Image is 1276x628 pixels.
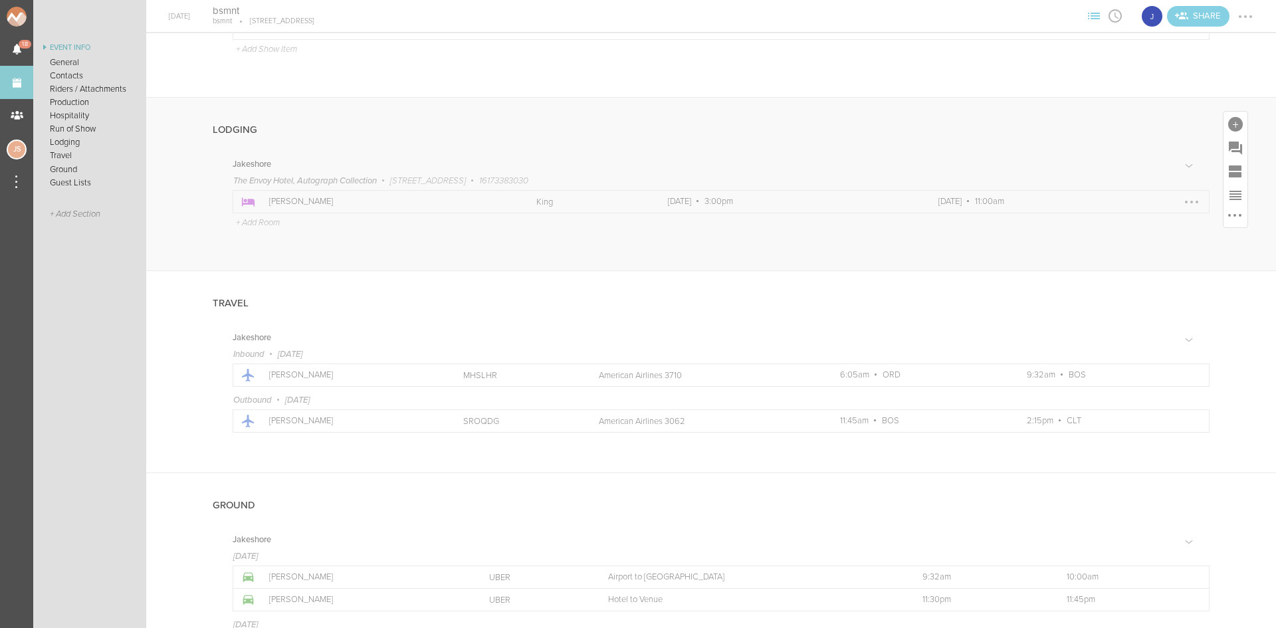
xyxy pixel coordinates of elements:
a: Hospitality [33,109,146,122]
a: Production [33,96,146,109]
a: Ground [33,163,146,176]
a: Travel [33,149,146,162]
p: American Airlines 3062 [599,416,811,427]
p: UBER [489,595,580,605]
p: Airport to [GEOGRAPHIC_DATA] [608,572,893,583]
span: [DATE] [233,551,258,562]
a: Event Info [33,40,146,56]
span: 18 [19,40,31,49]
p: MHSLHR [463,370,570,381]
p: + Add Show Item [236,44,297,54]
p: [PERSON_NAME] [269,197,507,207]
span: ORD [883,369,901,380]
span: 11:00am [975,196,1004,207]
div: Jakeshore [1140,5,1164,28]
a: Run of Show [33,122,146,136]
div: Add Prompt [1223,136,1247,159]
span: + Add Section [50,209,100,219]
span: [DATE] [285,395,310,405]
span: 9:32am [1027,369,1055,380]
a: + Add Room [236,218,280,226]
span: [DATE] [668,196,691,207]
div: More Options [1223,207,1247,227]
h4: Ground [213,500,255,511]
span: 6:05am [840,369,869,380]
p: 11:45pm [1067,595,1182,605]
h4: Travel [213,298,249,309]
p: 9:32am [922,572,1037,583]
span: Outbound [233,395,272,405]
span: The Envoy Hotel, Autograph Collection [233,175,377,186]
h4: Lodging [213,124,257,136]
a: Contacts [33,69,146,82]
span: BOS [1069,369,1086,380]
span: 16173383030 [479,175,528,186]
span: [DATE] [938,196,962,207]
p: 11:30pm [922,595,1037,605]
span: [STREET_ADDRESS] [390,175,466,186]
p: bsmnt [213,17,232,26]
h5: Jakeshore [233,160,271,169]
div: Add Section [1223,159,1247,183]
p: [PERSON_NAME] [269,595,460,605]
p: + Add Room [236,217,280,228]
img: NOMAD [7,7,82,27]
div: Jessica Smith [7,140,27,159]
a: Lodging [33,136,146,149]
h5: Jakeshore [233,536,271,544]
div: Reorder Items in this Section [1223,183,1247,207]
h5: Jakeshore [233,334,271,342]
p: King [536,197,639,207]
span: 3:00pm [704,196,733,207]
span: [DATE] [278,349,302,360]
span: 11:45am [840,415,869,426]
p: [PERSON_NAME] [269,416,434,427]
span: View Itinerary [1105,11,1126,19]
p: Hotel to Venue [608,595,893,605]
div: Share [1167,6,1229,27]
a: Invite teams to the Event [1167,6,1229,27]
p: 10:00am [1067,572,1182,583]
a: Guest Lists [33,176,146,189]
div: J [1140,5,1164,28]
a: Riders / Attachments [33,82,146,96]
span: 2:15pm [1027,415,1053,426]
p: SROQDG [463,416,570,427]
span: Inbound [233,349,265,360]
a: General [33,56,146,69]
p: American Airlines 3710 [599,370,811,381]
span: BOS [882,415,899,426]
p: UBER [489,572,580,583]
p: [STREET_ADDRESS] [232,17,314,26]
span: CLT [1067,415,1081,426]
div: Add Item [1223,112,1247,136]
span: View Sections [1083,11,1105,19]
p: [PERSON_NAME] [269,370,434,381]
p: [PERSON_NAME] [269,572,460,583]
h4: bsmnt [213,5,314,17]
